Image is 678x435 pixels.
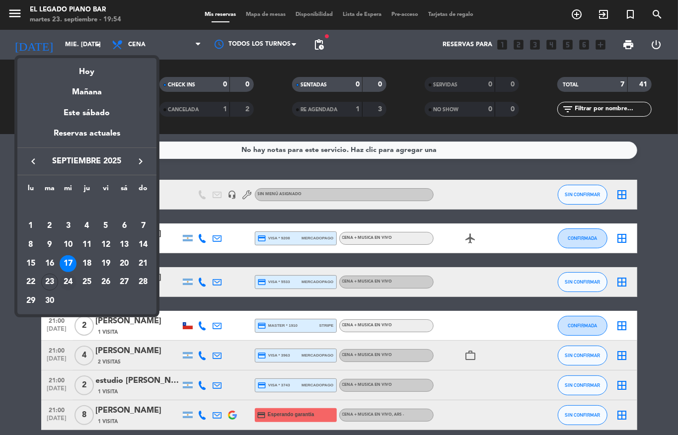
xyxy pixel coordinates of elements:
[96,217,115,235] td: 5 de septiembre de 2025
[77,254,96,273] td: 18 de septiembre de 2025
[97,255,114,272] div: 19
[134,235,152,254] td: 14 de septiembre de 2025
[60,236,76,253] div: 10
[96,183,115,198] th: viernes
[40,254,59,273] td: 16 de septiembre de 2025
[24,155,42,168] button: keyboard_arrow_left
[60,217,76,234] div: 3
[115,217,134,235] td: 6 de septiembre de 2025
[40,291,59,310] td: 30 de septiembre de 2025
[116,255,133,272] div: 20
[116,217,133,234] div: 6
[134,254,152,273] td: 21 de septiembre de 2025
[78,236,95,253] div: 11
[78,255,95,272] div: 18
[115,183,134,198] th: sábado
[115,273,134,291] td: 27 de septiembre de 2025
[134,217,152,235] td: 7 de septiembre de 2025
[40,235,59,254] td: 9 de septiembre de 2025
[77,273,96,291] td: 25 de septiembre de 2025
[40,183,59,198] th: martes
[135,236,151,253] div: 14
[22,274,39,290] div: 22
[41,236,58,253] div: 9
[21,198,152,217] td: SEP.
[21,217,40,235] td: 1 de septiembre de 2025
[60,255,76,272] div: 17
[22,255,39,272] div: 15
[41,217,58,234] div: 2
[59,235,77,254] td: 10 de septiembre de 2025
[41,292,58,309] div: 30
[21,183,40,198] th: lunes
[59,183,77,198] th: miércoles
[135,217,151,234] div: 7
[77,235,96,254] td: 11 de septiembre de 2025
[135,155,147,167] i: keyboard_arrow_right
[60,274,76,290] div: 24
[21,254,40,273] td: 15 de septiembre de 2025
[132,155,150,168] button: keyboard_arrow_right
[78,274,95,290] div: 25
[59,254,77,273] td: 17 de septiembre de 2025
[17,127,156,147] div: Reservas actuales
[135,255,151,272] div: 21
[96,235,115,254] td: 12 de septiembre de 2025
[96,254,115,273] td: 19 de septiembre de 2025
[77,183,96,198] th: jueves
[21,273,40,291] td: 22 de septiembre de 2025
[22,292,39,309] div: 29
[97,274,114,290] div: 26
[116,274,133,290] div: 27
[40,217,59,235] td: 2 de septiembre de 2025
[134,183,152,198] th: domingo
[17,99,156,127] div: Este sábado
[59,273,77,291] td: 24 de septiembre de 2025
[59,217,77,235] td: 3 de septiembre de 2025
[115,254,134,273] td: 20 de septiembre de 2025
[96,273,115,291] td: 26 de septiembre de 2025
[135,274,151,290] div: 28
[115,235,134,254] td: 13 de septiembre de 2025
[97,217,114,234] div: 5
[134,273,152,291] td: 28 de septiembre de 2025
[41,274,58,290] div: 23
[97,236,114,253] div: 12
[17,58,156,78] div: Hoy
[78,217,95,234] div: 4
[21,291,40,310] td: 29 de septiembre de 2025
[21,235,40,254] td: 8 de septiembre de 2025
[22,217,39,234] div: 1
[42,155,132,168] span: septiembre 2025
[27,155,39,167] i: keyboard_arrow_left
[77,217,96,235] td: 4 de septiembre de 2025
[17,78,156,99] div: Mañana
[40,273,59,291] td: 23 de septiembre de 2025
[41,255,58,272] div: 16
[22,236,39,253] div: 8
[116,236,133,253] div: 13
